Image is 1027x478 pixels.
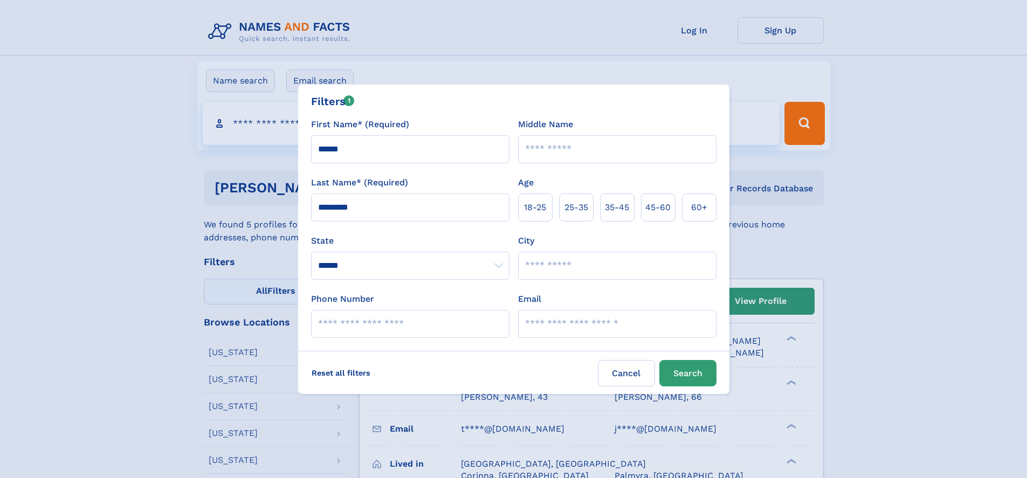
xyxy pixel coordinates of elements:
label: State [311,234,509,247]
label: Phone Number [311,293,374,306]
span: 35‑45 [605,201,629,214]
label: Age [518,176,534,189]
label: First Name* (Required) [311,118,409,131]
label: Middle Name [518,118,573,131]
button: Search [659,360,716,386]
span: 60+ [691,201,707,214]
div: Filters [311,93,355,109]
span: 25‑35 [564,201,588,214]
label: City [518,234,534,247]
label: Email [518,293,541,306]
span: 18‑25 [524,201,546,214]
label: Cancel [598,360,655,386]
label: Reset all filters [305,360,377,386]
span: 45‑60 [645,201,671,214]
label: Last Name* (Required) [311,176,408,189]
